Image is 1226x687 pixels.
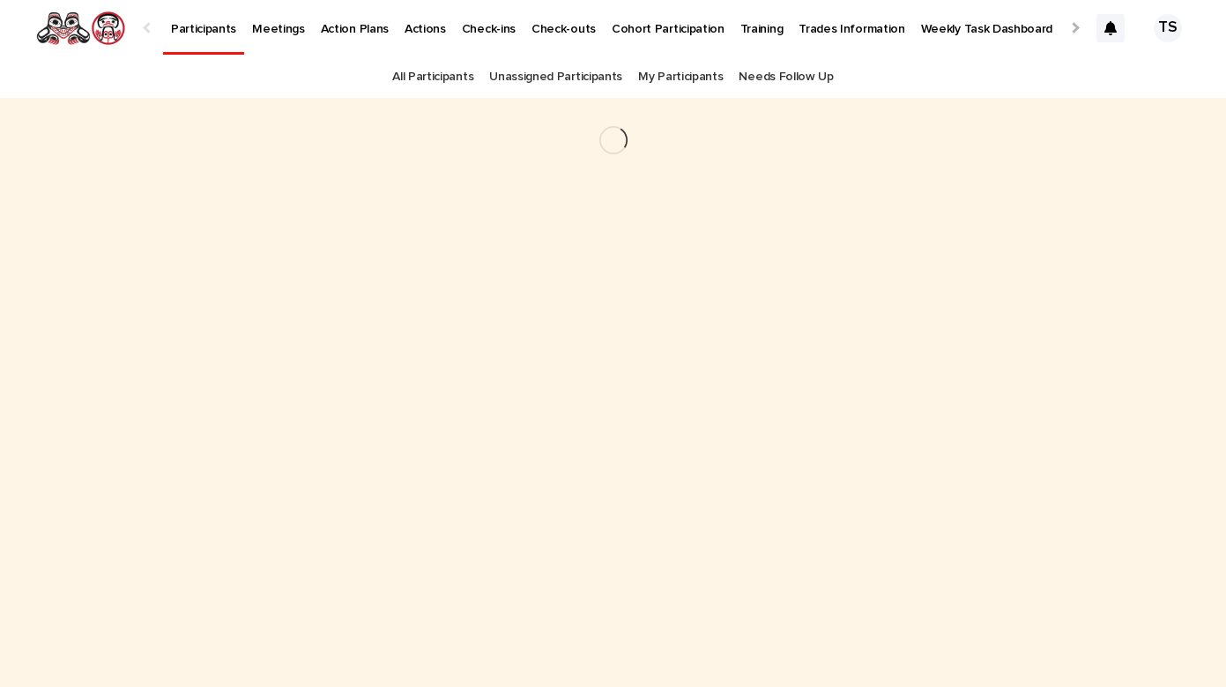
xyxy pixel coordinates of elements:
a: Unassigned Participants [489,56,622,98]
a: My Participants [638,56,723,98]
a: All Participants [392,56,473,98]
a: Needs Follow Up [739,56,833,98]
div: TS [1154,14,1182,42]
img: rNyI97lYS1uoOg9yXW8k [35,11,126,46]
